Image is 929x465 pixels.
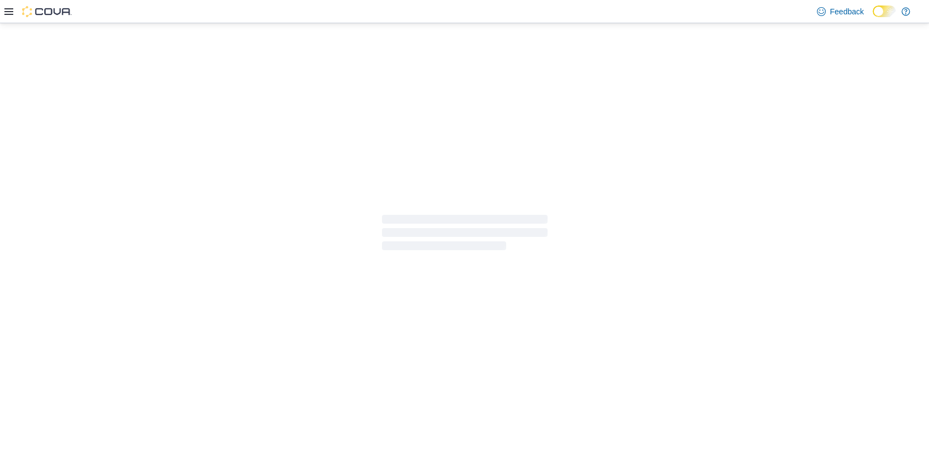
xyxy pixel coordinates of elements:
a: Feedback [813,1,868,23]
span: Loading [382,217,548,252]
input: Dark Mode [873,6,896,17]
img: Cova [22,6,72,17]
span: Feedback [830,6,864,17]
